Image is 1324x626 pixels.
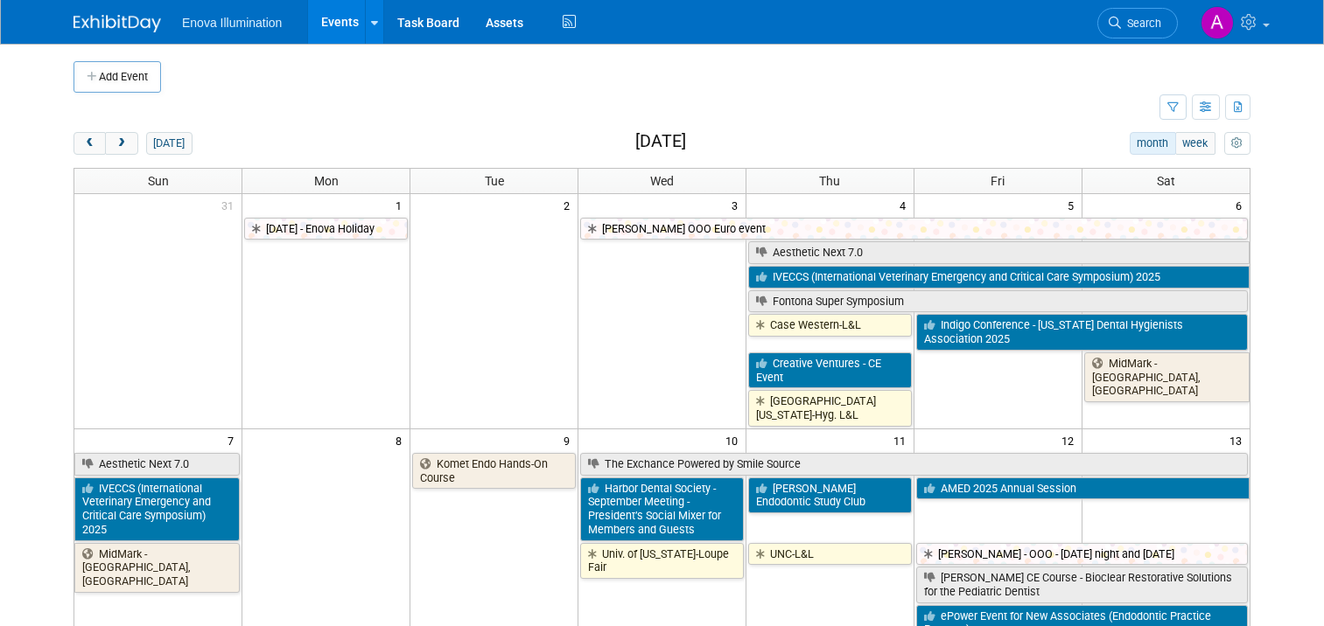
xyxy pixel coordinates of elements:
[74,543,240,593] a: MidMark - [GEOGRAPHIC_DATA], [GEOGRAPHIC_DATA]
[748,290,1248,313] a: Fontona Super Symposium
[916,477,1250,500] a: AMED 2025 Annual Session
[1201,6,1234,39] img: Andrea Miller
[819,174,840,188] span: Thu
[991,174,1005,188] span: Fri
[916,567,1248,602] a: [PERSON_NAME] CE Course - Bioclear Restorative Solutions for the Pediatric Dentist
[748,352,912,388] a: Creative Ventures - CE Event
[724,429,746,451] span: 10
[1234,194,1250,216] span: 6
[580,218,1248,240] a: [PERSON_NAME] OOO Euro event
[1066,194,1082,216] span: 5
[220,194,242,216] span: 31
[916,543,1248,566] a: [PERSON_NAME] - OOO - [DATE] night and [DATE]
[1097,8,1178,38] a: Search
[1228,429,1250,451] span: 13
[1121,17,1161,30] span: Search
[730,194,746,216] span: 3
[635,132,686,151] h2: [DATE]
[74,477,240,541] a: IVECCS (International Veterinary Emergency and Critical Care Symposium) 2025
[562,194,578,216] span: 2
[1130,132,1176,155] button: month
[1231,138,1243,150] i: Personalize Calendar
[580,453,1248,476] a: The Exchance Powered by Smile Source
[1060,429,1082,451] span: 12
[748,266,1250,289] a: IVECCS (International Veterinary Emergency and Critical Care Symposium) 2025
[916,314,1248,350] a: Indigo Conference - [US_STATE] Dental Hygienists Association 2025
[74,15,161,32] img: ExhibitDay
[748,543,912,566] a: UNC-L&L
[74,453,240,476] a: Aesthetic Next 7.0
[74,132,106,155] button: prev
[748,390,912,426] a: [GEOGRAPHIC_DATA][US_STATE]-Hyg. L&L
[148,174,169,188] span: Sun
[898,194,914,216] span: 4
[1157,174,1175,188] span: Sat
[580,543,744,579] a: Univ. of [US_STATE]-Loupe Fair
[748,477,912,513] a: [PERSON_NAME] Endodontic Study Club
[394,429,410,451] span: 8
[748,241,1250,264] a: Aesthetic Next 7.0
[748,314,912,337] a: Case Western-L&L
[244,218,408,240] a: [DATE] - Enova Holiday
[226,429,242,451] span: 7
[580,477,744,541] a: Harbor Dental Society - September Meeting - President’s Social Mixer for Members and Guests
[1084,352,1250,402] a: MidMark - [GEOGRAPHIC_DATA], [GEOGRAPHIC_DATA]
[892,429,914,451] span: 11
[105,132,137,155] button: next
[1224,132,1250,155] button: myCustomButton
[412,453,576,489] a: Komet Endo Hands-On Course
[650,174,674,188] span: Wed
[74,61,161,93] button: Add Event
[182,16,282,30] span: Enova Illumination
[314,174,339,188] span: Mon
[1175,132,1215,155] button: week
[485,174,504,188] span: Tue
[562,429,578,451] span: 9
[146,132,193,155] button: [DATE]
[394,194,410,216] span: 1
